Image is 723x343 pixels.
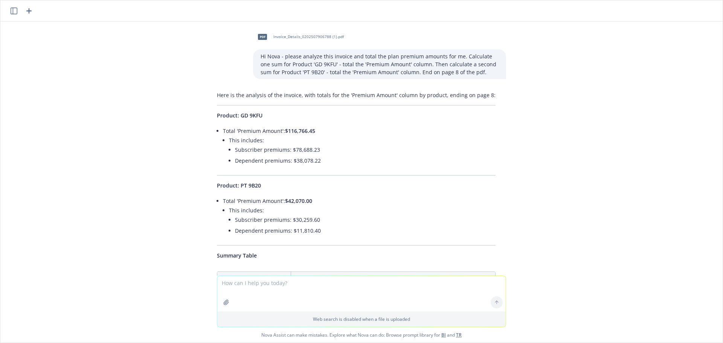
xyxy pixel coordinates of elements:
[441,332,446,338] a: BI
[229,205,496,238] li: This includes:
[291,272,495,286] th: Total Plan Premium (thru page 8)
[217,91,496,99] p: Here is the analysis of the invoice, with totals for the 'Premium Amount' column by product, endi...
[217,182,261,189] span: Product: PT 9B20
[273,34,344,39] span: Invoice_Details_0202507906788 (1).pdf
[223,125,496,169] li: Total 'Premium Amount':
[235,225,496,236] li: Dependent premiums: $11,810.40
[235,144,496,155] li: Subscriber premiums: $78,688.23
[258,34,267,40] span: pdf
[217,112,262,119] span: Product: GD 9KFU
[3,327,720,343] span: Nova Assist can make mistakes. Explore what Nova can do: Browse prompt library for and
[222,316,501,322] p: Web search is disabled when a file is uploaded
[223,195,496,239] li: Total 'Premium Amount':
[285,127,315,134] span: $116,766.45
[229,135,496,168] li: This includes:
[235,214,496,225] li: Subscriber premiums: $30,259.60
[261,52,499,76] p: Hi Nova - please analyze this invoice and total the plan premium amounts for me. Calculate one su...
[456,332,462,338] a: TR
[235,155,496,166] li: Dependent premiums: $38,078.22
[217,272,291,286] th: Product
[217,252,257,259] span: Summary Table
[253,27,345,46] div: pdfInvoice_Details_0202507906788 (1).pdf
[285,197,312,204] span: $42,070.00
